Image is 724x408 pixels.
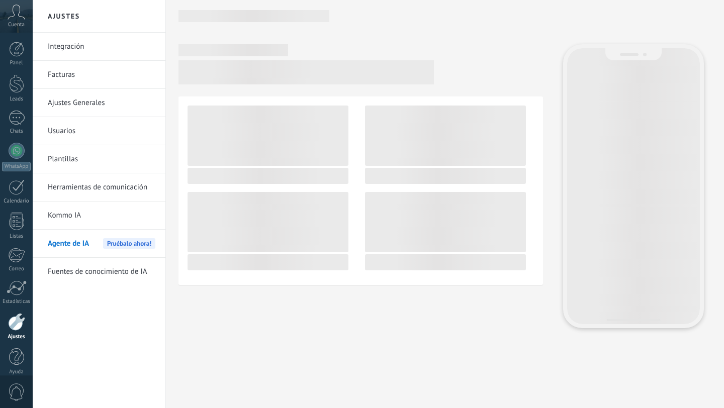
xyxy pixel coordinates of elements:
[48,173,155,201] a: Herramientas de comunicación
[2,369,31,375] div: Ayuda
[2,198,31,205] div: Calendario
[2,60,31,66] div: Panel
[2,162,31,171] div: WhatsApp
[33,33,165,61] li: Integración
[33,145,165,173] li: Plantillas
[2,298,31,305] div: Estadísticas
[33,258,165,285] li: Fuentes de conocimiento de IA
[48,258,155,286] a: Fuentes de conocimiento de IA
[2,266,31,272] div: Correo
[48,117,155,145] a: Usuarios
[8,22,25,28] span: Cuenta
[103,238,155,249] span: Pruébalo ahora!
[33,61,165,89] li: Facturas
[2,233,31,240] div: Listas
[48,89,155,117] a: Ajustes Generales
[48,61,155,89] a: Facturas
[33,89,165,117] li: Ajustes Generales
[48,33,155,61] a: Integración
[48,230,89,258] span: Agente de IA
[48,145,155,173] a: Plantillas
[2,128,31,135] div: Chats
[2,96,31,103] div: Leads
[33,230,165,258] li: Agente de IA
[48,201,155,230] a: Kommo IA
[33,173,165,201] li: Herramientas de comunicación
[33,201,165,230] li: Kommo IA
[33,117,165,145] li: Usuarios
[2,334,31,340] div: Ajustes
[48,230,155,258] a: Agente de IA Pruébalo ahora!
